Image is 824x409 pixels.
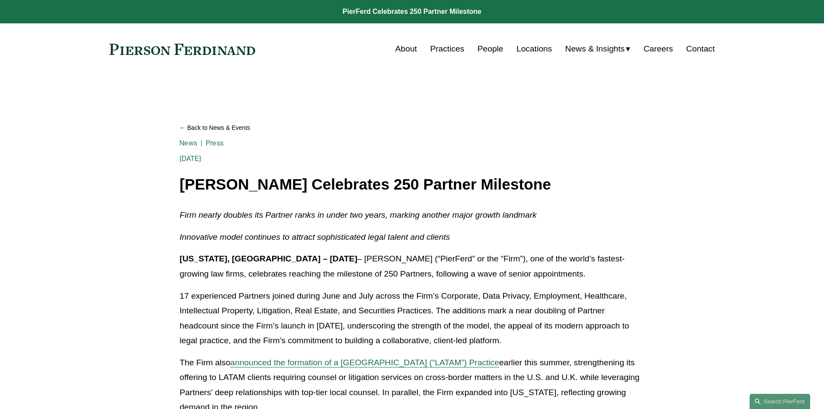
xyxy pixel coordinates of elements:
[206,139,224,147] a: Press
[180,254,357,263] strong: [US_STATE], [GEOGRAPHIC_DATA] – [DATE]
[180,232,450,242] em: Innovative model continues to attract sophisticated legal talent and clients
[516,41,552,57] a: Locations
[180,251,644,281] p: – [PERSON_NAME] (“PierFerd” or the “Firm”), one of the world’s fastest-growing law firms, celebra...
[644,41,673,57] a: Careers
[686,41,715,57] a: Contact
[180,155,201,163] span: [DATE]
[180,139,197,147] a: News
[180,289,644,348] p: 17 experienced Partners joined during June and July across the Firm’s Corporate, Data Privacy, Em...
[430,41,464,57] a: Practices
[565,42,625,57] span: News & Insights
[180,210,536,219] em: Firm nearly doubles its Partner ranks in under two years, marking another major growth landmark
[565,41,631,57] a: folder dropdown
[395,41,417,57] a: About
[750,394,810,409] a: Search this site
[478,41,503,57] a: People
[231,358,499,367] a: announced the formation of a [GEOGRAPHIC_DATA] (“LATAM”) Practice
[180,120,644,135] a: Back to News & Events
[180,176,644,193] h1: [PERSON_NAME] Celebrates 250 Partner Milestone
